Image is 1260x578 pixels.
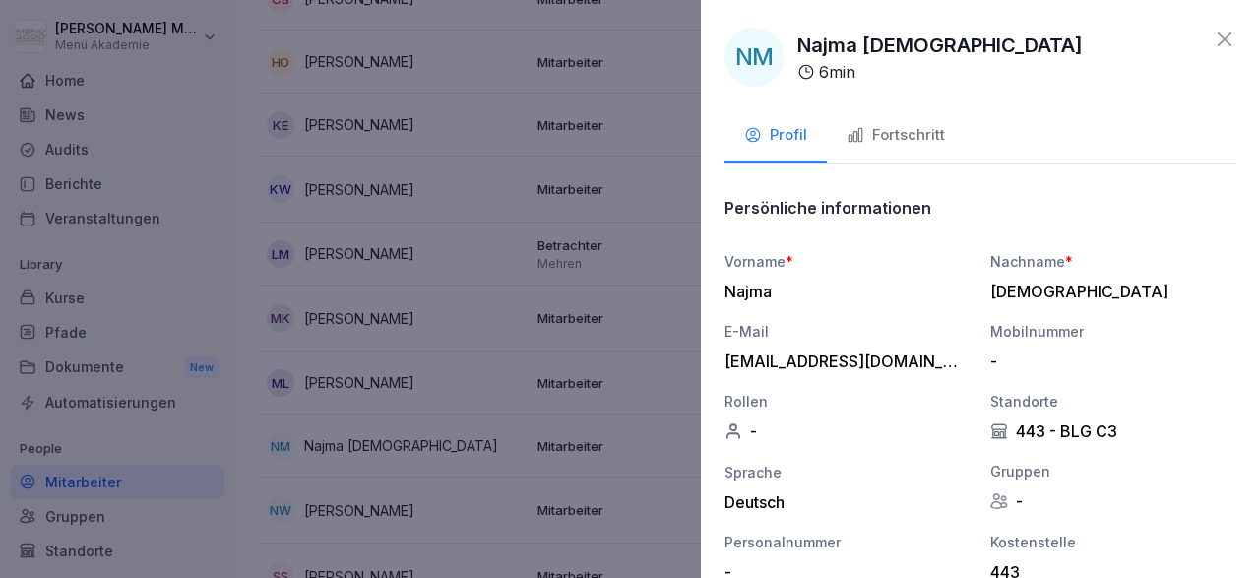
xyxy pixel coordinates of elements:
div: - [724,421,971,441]
p: Persönliche informationen [724,198,931,218]
div: Nachname [990,251,1236,272]
p: Najma [DEMOGRAPHIC_DATA] [797,31,1083,60]
div: NM [724,28,784,87]
button: Fortschritt [827,110,965,163]
div: - [990,491,1236,511]
div: Standorte [990,391,1236,412]
div: Rollen [724,391,971,412]
div: Fortschritt [847,124,945,147]
div: Mobilnummer [990,321,1236,342]
div: Vorname [724,251,971,272]
div: 443 - BLG C3 [990,421,1236,441]
div: E-Mail [724,321,971,342]
div: Deutsch [724,492,971,512]
div: Najma [724,282,961,301]
div: [EMAIL_ADDRESS][DOMAIN_NAME] [724,352,961,371]
div: Profil [744,124,807,147]
div: - [990,352,1227,371]
div: [DEMOGRAPHIC_DATA] [990,282,1227,301]
div: Personalnummer [724,532,971,552]
p: 6 min [819,60,855,84]
div: Kostenstelle [990,532,1236,552]
button: Profil [724,110,827,163]
div: Gruppen [990,461,1236,482]
div: Sprache [724,462,971,482]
